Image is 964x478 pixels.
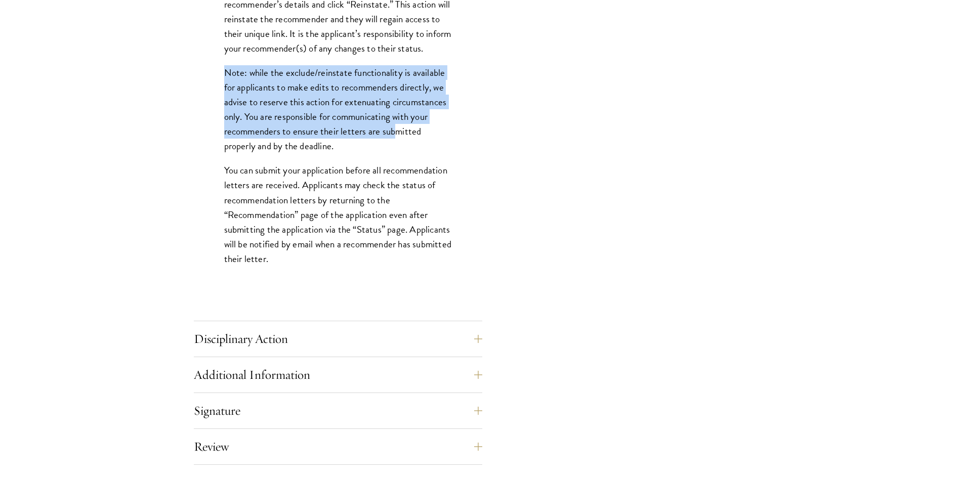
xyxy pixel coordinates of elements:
button: Signature [194,399,482,423]
p: You can submit your application before all recommendation letters are received. Applicants may ch... [224,163,452,266]
button: Disciplinary Action [194,327,482,351]
button: Additional Information [194,363,482,387]
p: Note: while the exclude/reinstate functionality is available for applicants to make edits to reco... [224,65,452,153]
button: Review [194,434,482,459]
